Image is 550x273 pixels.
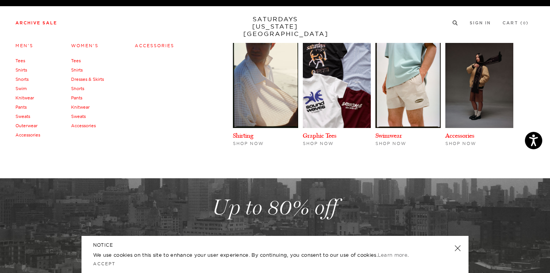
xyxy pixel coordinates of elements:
[135,43,174,48] a: Accessories
[15,77,29,82] a: Shorts
[15,114,30,119] a: Sweats
[71,77,104,82] a: Dresses & Skirts
[15,43,33,48] a: Men's
[71,95,82,101] a: Pants
[445,132,474,139] a: Accessories
[243,15,307,38] a: SATURDAYS[US_STATE][GEOGRAPHIC_DATA]
[15,21,57,25] a: Archive Sale
[93,261,115,266] a: Accept
[71,114,86,119] a: Sweats
[15,95,34,101] a: Knitwear
[93,251,429,259] p: We use cookies on this site to enhance your user experience. By continuing, you consent to our us...
[71,104,90,110] a: Knitwear
[15,67,27,73] a: Shirts
[93,242,457,249] h5: NOTICE
[15,86,27,91] a: Swim
[375,132,402,139] a: Swimwear
[71,58,81,63] a: Tees
[71,86,84,91] a: Shorts
[71,67,83,73] a: Shirts
[233,132,253,139] a: Shirting
[15,104,27,110] a: Pants
[502,21,529,25] a: Cart (0)
[15,123,37,128] a: Outerwear
[15,132,40,138] a: Accessories
[303,132,336,139] a: Graphic Tees
[71,43,98,48] a: Women's
[71,123,96,128] a: Accessories
[378,252,407,258] a: Learn more
[523,22,526,25] small: 0
[15,58,25,63] a: Tees
[470,21,491,25] a: Sign In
